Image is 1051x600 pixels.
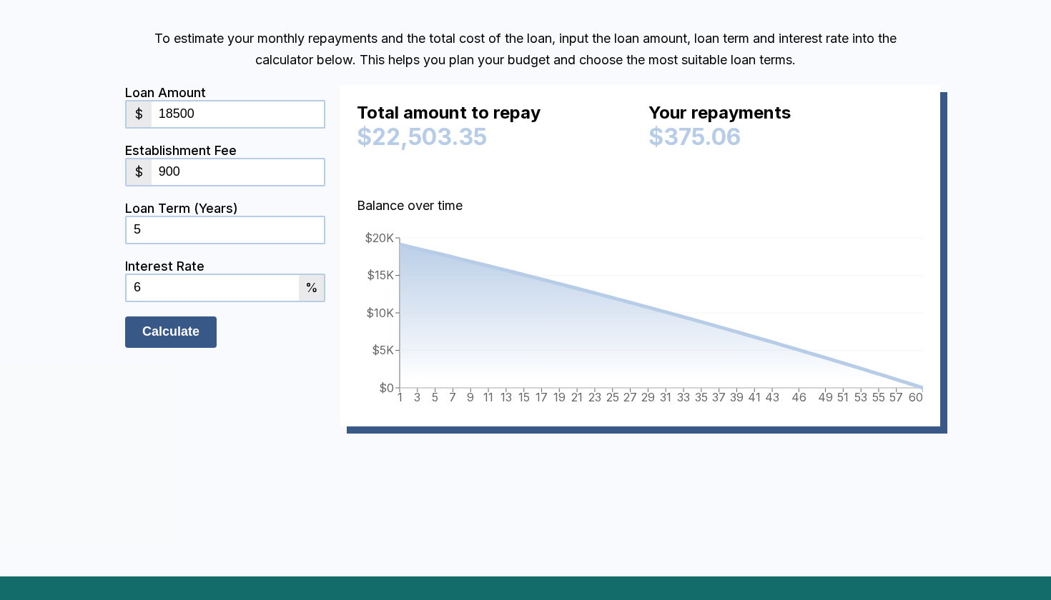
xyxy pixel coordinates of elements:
tspan: 1 [398,390,403,404]
tspan: 7 [449,390,456,404]
input: 0 [152,159,324,185]
div: $ [127,159,152,185]
tspan: 41 [748,390,761,404]
tspan: 15 [518,390,530,404]
tspan: 3 [414,390,420,404]
tspan: 27 [623,390,637,404]
div: Interest Rate [125,259,325,274]
tspan: 46 [791,390,806,404]
tspan: 29 [641,390,655,404]
tspan: 23 [588,390,601,404]
tspan: 17 [536,390,548,404]
div: Total amount to repay [357,102,631,129]
tspan: 57 [889,390,903,404]
tspan: $15K [367,268,394,282]
div: Your repayments [648,102,923,129]
tspan: 39 [730,390,744,404]
div: Loan Amount [125,85,325,100]
tspan: $5K [372,343,394,357]
tspan: 51 [837,390,849,404]
tspan: 19 [553,390,566,404]
p: Balance over time [357,195,923,216]
div: $ [127,101,152,127]
div: % [299,275,324,301]
tspan: $0 [379,380,394,394]
tspan: 37 [712,390,726,404]
p: To estimate your monthly repayments and the total cost of the loan, input the loan amount, loan t... [125,28,926,71]
div: Establishment Fee [125,143,325,158]
tspan: 33 [677,390,690,404]
div: $22,503.35 [357,123,631,151]
input: Calculate [125,316,217,348]
tspan: 25 [606,390,619,404]
input: 0 [127,275,299,301]
tspan: $10K [366,305,394,319]
tspan: 55 [872,390,885,404]
tspan: 11 [483,390,493,404]
tspan: 31 [660,390,671,404]
div: $375.06 [648,123,923,151]
tspan: 43 [765,390,779,404]
input: 0 [127,217,324,243]
tspan: 53 [854,390,867,404]
tspan: 49 [818,390,833,404]
tspan: 21 [571,390,583,404]
tspan: 35 [695,390,708,404]
tspan: 13 [500,390,512,404]
tspan: 60 [909,390,923,404]
tspan: 9 [467,390,474,404]
div: Loan Term (Years) [125,201,325,216]
tspan: $20K [365,230,394,244]
input: 0 [152,101,324,127]
tspan: 5 [432,390,438,404]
